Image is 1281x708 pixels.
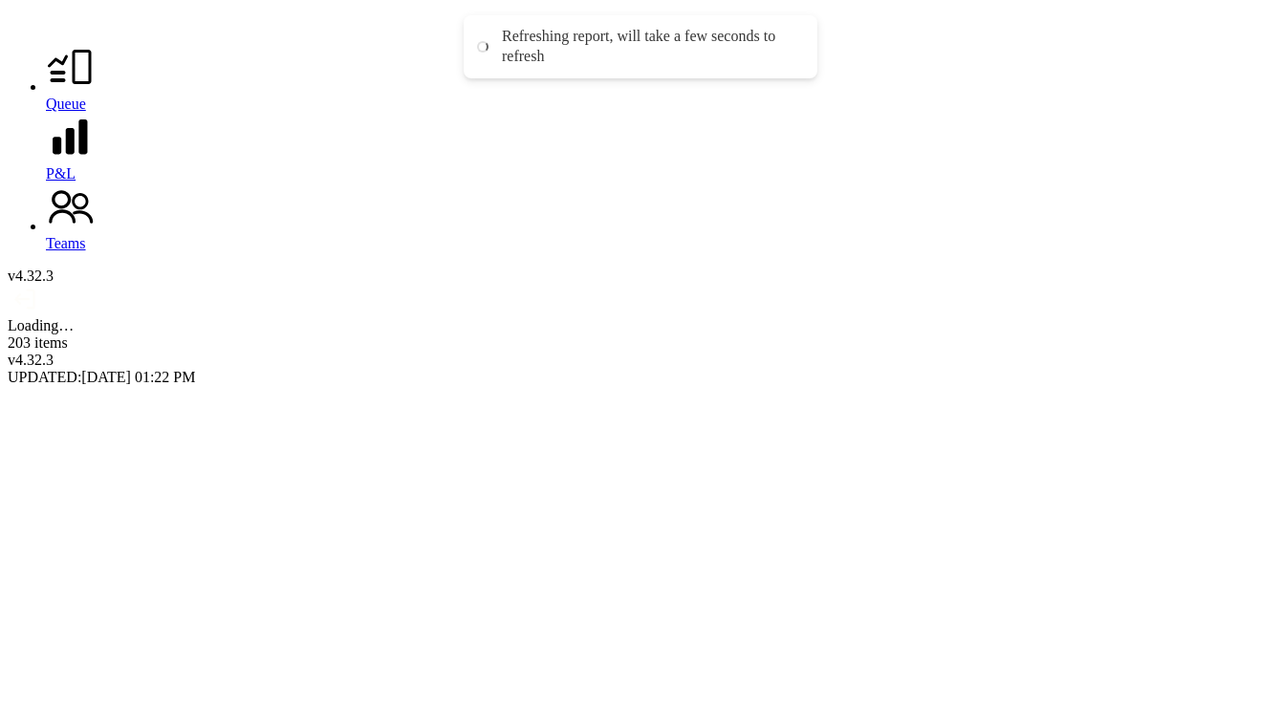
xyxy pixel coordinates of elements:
a: Teams [46,182,1273,252]
div: v 4.32.3 [8,352,1273,369]
div: 203 items [8,334,1273,352]
div: Refreshing report, will take a few seconds to refresh [502,27,798,67]
div: v 4.32.3 [8,268,1273,285]
span: Queue [46,96,86,112]
a: P&L [46,113,1273,182]
span: Teams [46,235,86,251]
a: Queue [46,43,1273,113]
span: P&L [46,165,76,182]
span: Loading… [8,317,74,333]
span: UPDATED: [DATE] 01:22 PM [8,369,195,385]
